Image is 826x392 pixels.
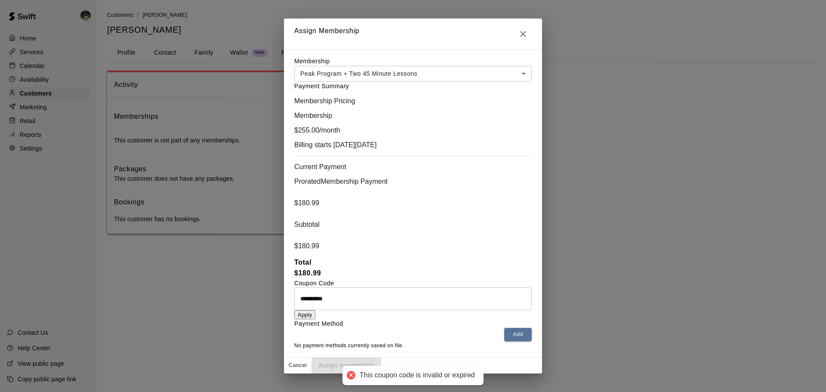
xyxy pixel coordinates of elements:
[294,58,330,65] label: Membership
[284,359,311,372] button: Cancel
[294,343,404,349] span: No payment methods currently saved on file.
[294,141,376,148] span: Billing starts [DATE][DATE]
[294,97,532,105] p: Membership Pricing
[504,328,532,341] button: Add
[294,199,319,207] p: $ 180.99
[360,371,475,380] div: This coupon code is invalid or expired
[294,310,315,319] button: Apply
[284,19,542,49] h2: Assign Membership
[294,269,321,277] b: $ 180.99
[294,112,532,120] p: Membership
[294,66,532,82] div: Peak Program + Two 45 Minute Lessons
[294,242,319,250] p: $ 180.99
[294,320,343,327] label: Payment Method
[294,83,349,90] label: Payment Summary
[515,25,532,43] button: Close
[294,178,532,185] p: Prorated Membership Payment
[294,259,311,266] b: Total
[294,221,532,228] p: Subtotal
[294,127,532,134] p: $ 255.00 /month
[294,280,334,287] label: Coupon Code
[294,163,532,171] p: Current Payment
